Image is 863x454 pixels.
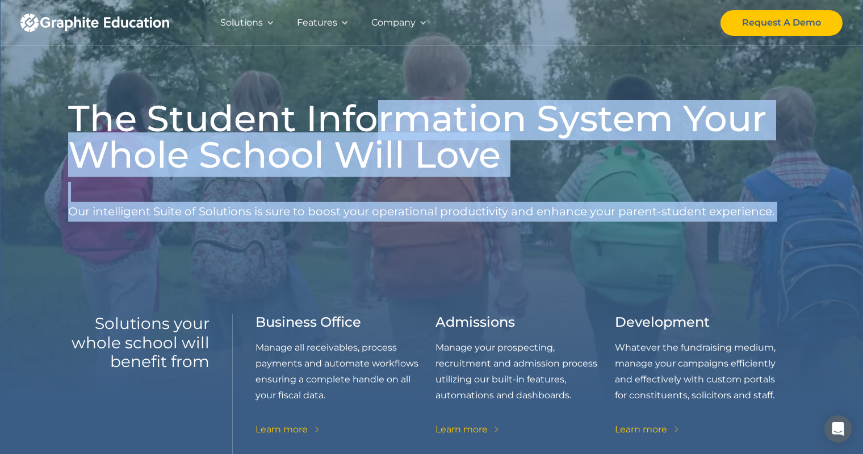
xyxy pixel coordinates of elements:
div: Open Intercom Messenger [824,415,852,443]
div: Learn more [615,422,667,438]
div: Features [297,15,337,31]
p: Manage your prospecting, recruitment and admission process utilizing our built-in features, autom... [435,340,615,403]
h3: Development [615,314,710,331]
div: Learn more [255,422,308,438]
h3: Business Office [255,314,361,331]
div: Learn more [435,422,488,438]
p: Whatever the fundraising medium, manage your campaigns efficiently and effectively with custom po... [615,340,795,403]
h3: Admissions [435,314,515,331]
a: Learn more [255,422,321,438]
p: Our intelligent Suite of Solutions is sure to boost your operational productivity and enhance you... [68,182,774,241]
p: Manage all receivables, process payments and automate workflows ensuring a complete handle on all... [255,340,435,403]
div: 3 of 9 [435,314,615,453]
div: 2 of 9 [255,314,435,453]
a: Request A Demo [720,10,843,36]
div: Learn more [795,422,847,438]
div: Company [371,15,416,31]
div: Solutions [220,15,263,31]
h1: The Student Information System Your Whole School Will Love [68,100,795,173]
h3: Health [795,314,841,331]
h2: Solutions your whole school will benefit from [68,314,210,372]
div: Request A Demo [742,15,821,31]
div: 4 of 9 [615,314,795,453]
